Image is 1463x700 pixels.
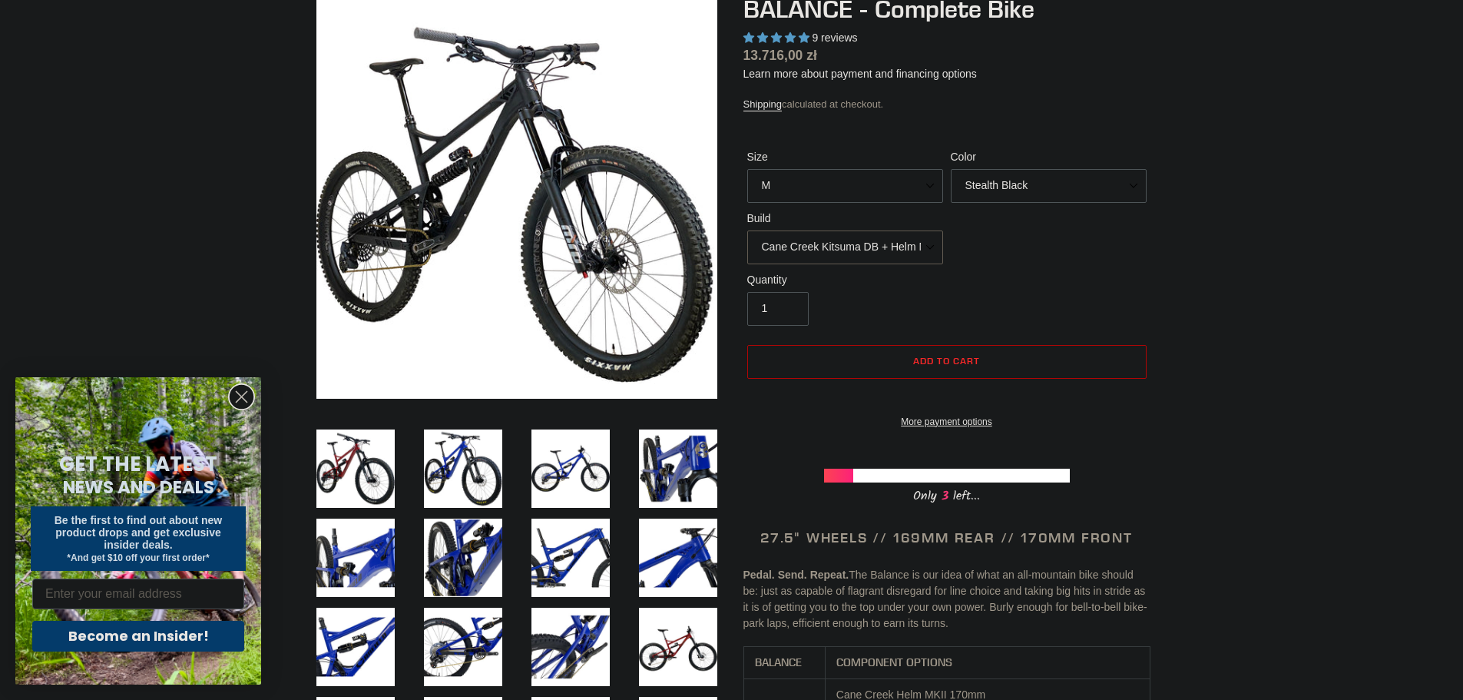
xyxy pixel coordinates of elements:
label: Build [747,211,943,227]
input: Enter your email address [32,579,244,609]
span: 9 reviews [812,32,857,44]
h2: 27.5" WHEELS // 169MM REAR // 170MM FRONT [743,529,1150,546]
span: 13.716,00 zł [743,48,817,63]
b: Pedal. Send. Repeat. [743,569,849,581]
img: Load image into Gallery viewer, BALANCE - Complete Bike [636,605,720,689]
img: Load image into Gallery viewer, BALANCE - Complete Bike [421,426,505,511]
img: Load image into Gallery viewer, BALANCE - Complete Bike [421,605,505,689]
img: Load image into Gallery viewer, BALANCE - Complete Bike [528,605,613,689]
a: Shipping [743,98,783,111]
img: Load image into Gallery viewer, BALANCE - Complete Bike [313,426,398,511]
img: Load image into Gallery viewer, BALANCE - Complete Bike [636,516,720,600]
button: Add to cart [747,345,1147,379]
span: 5.00 stars [743,32,813,44]
th: BALANCE [743,647,825,679]
label: Size [747,149,943,165]
label: Color [951,149,1147,165]
div: calculated at checkout. [743,97,1150,112]
img: Load image into Gallery viewer, BALANCE - Complete Bike [528,516,613,600]
a: Learn more about payment and financing options [743,68,977,80]
span: Add to cart [913,355,980,367]
th: COMPONENT OPTIONS [825,647,1150,679]
a: More payment options [747,415,1147,429]
span: Be the first to find out about new product drops and get exclusive insider deals. [55,514,223,551]
img: Load image into Gallery viewer, BALANCE - Complete Bike [528,426,613,511]
img: Load image into Gallery viewer, BALANCE - Complete Bike [313,605,398,689]
span: NEWS AND DEALS [63,475,214,499]
label: Quantity [747,272,943,288]
span: *And get $10 off your first order* [67,552,209,563]
span: GET THE LATEST [59,450,217,478]
button: Become an Insider! [32,621,244,652]
button: Close dialog [228,383,255,410]
img: Load image into Gallery viewer, BALANCE - Complete Bike [421,516,505,600]
div: Only left... [824,483,1070,506]
img: Load image into Gallery viewer, BALANCE - Complete Bike [636,426,720,511]
p: The Balance is our idea of what an all-mountain bike should be: just as capable of flagrant disre... [743,567,1150,632]
img: Load image into Gallery viewer, BALANCE - Complete Bike [313,516,398,600]
span: 3 [937,486,953,506]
